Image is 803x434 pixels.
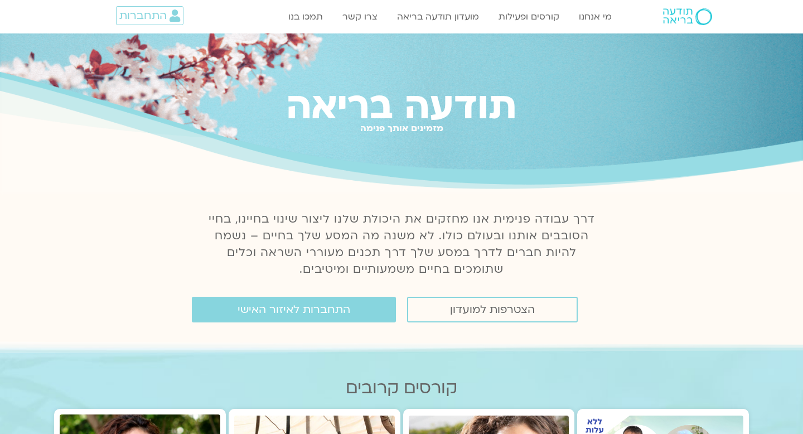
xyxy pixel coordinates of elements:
a: מועדון תודעה בריאה [391,6,485,27]
span: התחברות לאיזור האישי [238,303,350,316]
a: צרו קשר [337,6,383,27]
a: התחברות [116,6,183,25]
a: מי אנחנו [573,6,617,27]
img: תודעה בריאה [663,8,712,25]
a: תמכו בנו [283,6,328,27]
a: הצטרפות למועדון [407,297,578,322]
a: קורסים ופעילות [493,6,565,27]
span: הצטרפות למועדון [450,303,535,316]
h2: קורסים קרובים [54,378,749,398]
a: התחברות לאיזור האישי [192,297,396,322]
p: דרך עבודה פנימית אנו מחזקים את היכולת שלנו ליצור שינוי בחיינו, בחיי הסובבים אותנו ובעולם כולו. לא... [202,211,601,278]
span: התחברות [119,9,167,22]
